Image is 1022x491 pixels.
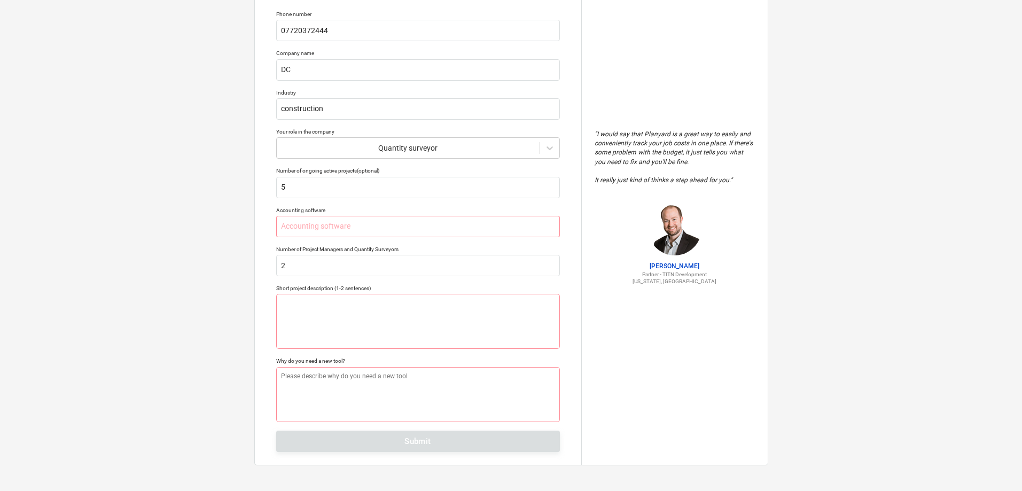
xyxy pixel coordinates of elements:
[276,357,560,364] div: Why do you need a new tool?
[276,128,560,135] div: Your role in the company
[276,285,560,292] div: Short project description (1-2 sentences)
[276,20,560,41] input: Your phone number
[276,167,560,174] div: Number of ongoing active projects (optional)
[276,177,560,198] input: Number of ongoing active projects
[595,262,755,271] p: [PERSON_NAME]
[276,255,560,276] input: Number of Project Managers and Quantity Surveyors
[595,271,755,278] p: Partner - TITN Development
[595,278,755,285] p: [US_STATE], [GEOGRAPHIC_DATA]
[276,207,560,214] div: Accounting software
[276,59,560,81] input: Company name
[969,440,1022,491] iframe: Chat Widget
[648,202,701,255] img: Jordan Cohen
[276,98,560,120] input: Industry
[276,89,560,96] div: Industry
[595,130,755,185] p: " I would say that Planyard is a great way to easily and conveniently track your job costs in one...
[276,50,560,57] div: Company name
[276,216,560,237] input: Accounting software
[276,11,560,18] div: Phone number
[276,246,560,253] div: Number of Project Managers and Quantity Surveyors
